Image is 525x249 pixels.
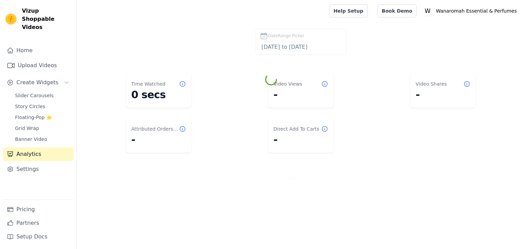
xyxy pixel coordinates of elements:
[131,89,186,101] dd: 0 secs
[3,44,73,57] a: Home
[11,91,73,100] a: Slider Carousels
[3,216,73,230] a: Partners
[16,78,58,87] span: Create Widgets
[5,14,16,25] img: Vizup
[273,80,302,87] dt: Video Views
[268,33,304,39] span: DateRange Picker
[416,89,470,101] dd: -
[416,80,447,87] dt: Video Shares
[273,126,319,132] dt: Direct Add To Carts
[15,103,45,110] span: Story Circles
[273,89,328,101] dd: -
[3,162,73,176] a: Settings
[22,7,71,31] span: Vizup Shoppable Videos
[15,92,54,99] span: Slider Carousels
[273,134,328,146] dd: -
[433,5,520,17] p: Wanaromah Essential & Perfumes
[260,43,342,52] input: DateRange Picker
[15,125,39,132] span: Grid Wrap
[131,80,165,87] dt: Time Watched
[11,102,73,111] a: Story Circles
[131,126,179,132] dt: Attributed Orders Count
[15,114,52,121] span: Floating-Pop ⭐
[3,59,73,72] a: Upload Videos
[3,76,73,89] button: Create Widgets
[422,5,520,17] button: W Wanaromah Essential & Perfumes
[11,123,73,133] a: Grid Wrap
[377,4,417,17] a: Book Demo
[425,8,431,14] text: W
[131,134,186,146] dd: -
[11,113,73,122] a: Floating-Pop ⭐
[329,4,368,17] a: Help Setup
[3,147,73,161] a: Analytics
[3,230,73,244] a: Setup Docs
[11,134,73,144] a: Banner Video
[15,136,47,143] span: Banner Video
[3,203,73,216] a: Pricing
